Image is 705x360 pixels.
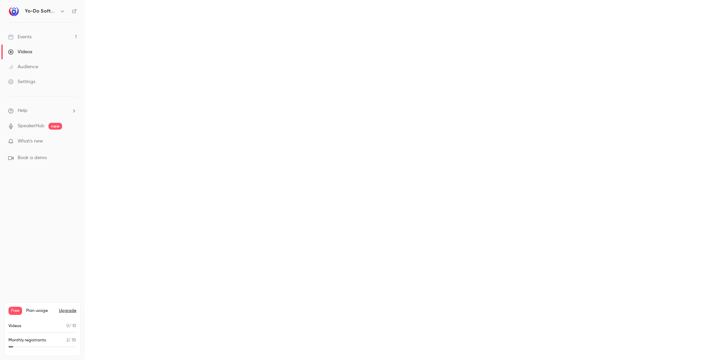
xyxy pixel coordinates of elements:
[8,6,19,17] img: Yo-Do Software
[18,122,44,130] a: SpeakerHub
[48,123,62,130] span: new
[8,307,22,315] span: Free
[8,34,32,40] div: Events
[8,337,46,343] p: Monthly registrants
[8,78,35,85] div: Settings
[8,107,77,114] li: help-dropdown-opener
[26,308,55,314] span: Plan usage
[8,49,32,55] div: Videos
[59,308,76,314] button: Upgrade
[18,154,47,162] span: Book a demo
[18,138,43,145] span: What's new
[18,107,27,114] span: Help
[25,8,57,15] h6: Yo-Do Software
[8,63,38,70] div: Audience
[66,338,68,342] span: 2
[66,324,69,328] span: 0
[66,337,76,343] p: / 30
[8,323,21,329] p: Videos
[66,323,76,329] p: / 10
